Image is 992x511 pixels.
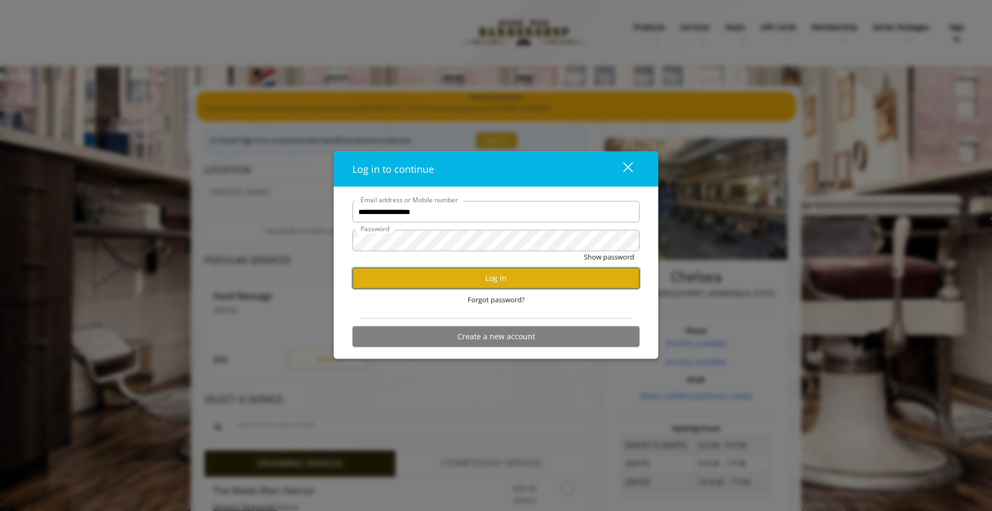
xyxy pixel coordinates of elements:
[603,158,640,180] button: close dialog
[352,230,640,251] input: Password
[355,224,395,234] label: Password
[352,326,640,347] button: Create a new account
[468,294,525,306] span: Forgot password?
[355,195,463,205] label: Email address or Mobile number
[352,268,640,288] button: Log in
[611,161,632,177] div: close dialog
[352,201,640,223] input: Email address or Mobile number
[352,163,434,176] span: Log in to continue
[584,251,634,263] button: Show password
